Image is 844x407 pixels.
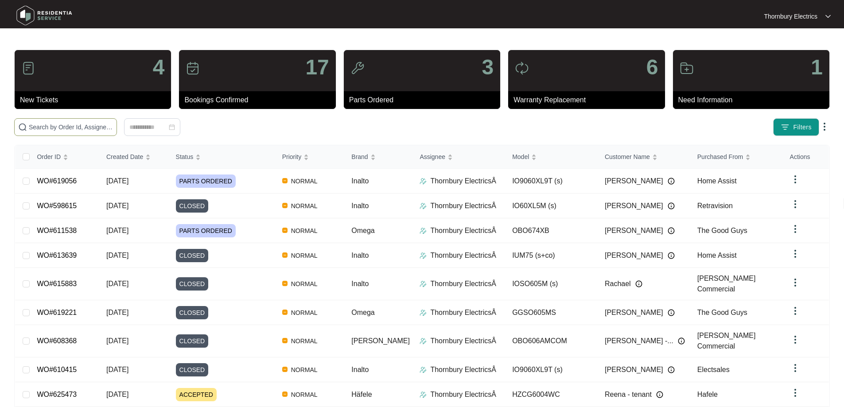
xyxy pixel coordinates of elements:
[106,152,143,162] span: Created Date
[668,178,675,185] img: Info icon
[412,145,505,169] th: Assignee
[697,152,743,162] span: Purchased From
[106,177,128,185] span: [DATE]
[288,307,321,318] span: NORMAL
[697,252,737,259] span: Home Assist
[678,95,829,105] p: Need Information
[176,199,209,213] span: CLOSED
[605,364,663,375] span: [PERSON_NAME]
[37,366,77,373] a: WO#610415
[184,95,335,105] p: Bookings Confirmed
[680,61,694,75] img: icon
[282,252,288,258] img: Vercel Logo
[37,227,77,234] a: WO#611538
[37,309,77,316] a: WO#619221
[420,202,427,209] img: Assigner Icon
[790,363,801,373] img: dropdown arrow
[825,14,831,19] img: dropdown arrow
[790,277,801,288] img: dropdown arrow
[505,382,598,407] td: HZCG6004WC
[420,252,427,259] img: Assigner Icon
[351,337,410,345] span: [PERSON_NAME]
[37,152,61,162] span: Order ID
[351,227,374,234] span: Omega
[697,177,737,185] span: Home Assist
[793,123,812,132] span: Filters
[176,249,209,262] span: CLOSED
[288,364,321,375] span: NORMAL
[21,61,35,75] img: icon
[430,307,496,318] p: Thornbury ElectricsÂ
[351,252,369,259] span: Inalto
[176,174,236,188] span: PARTS ORDERED
[430,250,496,261] p: Thornbury ElectricsÂ
[176,152,194,162] span: Status
[305,57,329,78] p: 17
[420,391,427,398] img: Assigner Icon
[176,306,209,319] span: CLOSED
[169,145,275,169] th: Status
[288,176,321,186] span: NORMAL
[697,391,718,398] span: Hafele
[697,202,733,209] span: Retravision
[790,174,801,185] img: dropdown arrow
[351,177,369,185] span: Inalto
[13,2,75,29] img: residentia service logo
[505,169,598,194] td: IO9060XL9T (s)
[282,178,288,183] img: Vercel Logo
[505,243,598,268] td: IUM75 (s+co)
[678,337,685,345] img: Info icon
[790,388,801,398] img: dropdown arrow
[420,366,427,373] img: Assigner Icon
[282,310,288,315] img: Vercel Logo
[288,336,321,346] span: NORMAL
[605,176,663,186] span: [PERSON_NAME]
[635,280,642,287] img: Info icon
[513,95,665,105] p: Warranty Replacement
[420,309,427,316] img: Assigner Icon
[37,202,77,209] a: WO#598615
[106,202,128,209] span: [DATE]
[282,228,288,233] img: Vercel Logo
[430,389,496,400] p: Thornbury ElectricsÂ
[288,279,321,289] span: NORMAL
[430,279,496,289] p: Thornbury ElectricsÂ
[282,367,288,372] img: Vercel Logo
[282,203,288,208] img: Vercel Logo
[351,152,368,162] span: Brand
[351,366,369,373] span: Inalto
[18,123,27,132] img: search-icon
[37,252,77,259] a: WO#613639
[605,250,663,261] span: [PERSON_NAME]
[37,337,77,345] a: WO#608368
[288,201,321,211] span: NORMAL
[505,218,598,243] td: OBO674XB
[781,123,790,132] img: filter icon
[505,357,598,382] td: IO9060XL9T (s)
[697,332,756,350] span: [PERSON_NAME] Commercial
[420,280,427,287] img: Assigner Icon
[282,391,288,397] img: Vercel Logo
[275,145,345,169] th: Priority
[37,280,77,287] a: WO#615883
[668,227,675,234] img: Info icon
[605,279,631,289] span: Rachael
[790,334,801,345] img: dropdown arrow
[819,121,830,132] img: dropdown arrow
[605,225,663,236] span: [PERSON_NAME]
[505,325,598,357] td: OBO606AMCOM
[176,334,209,348] span: CLOSED
[605,201,663,211] span: [PERSON_NAME]
[811,57,823,78] p: 1
[351,391,372,398] span: Häfele
[282,281,288,286] img: Vercel Logo
[605,307,663,318] span: [PERSON_NAME]
[106,280,128,287] span: [DATE]
[420,337,427,345] img: Assigner Icon
[668,252,675,259] img: Info icon
[420,178,427,185] img: Assigner Icon
[106,252,128,259] span: [DATE]
[697,227,747,234] span: The Good Guys
[668,202,675,209] img: Info icon
[288,225,321,236] span: NORMAL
